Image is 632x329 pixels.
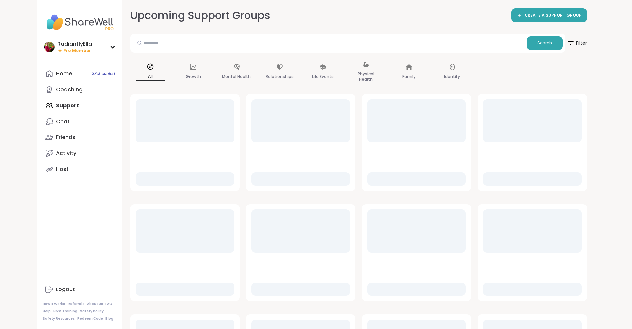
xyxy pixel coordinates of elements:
p: Physical Health [351,70,381,83]
a: Host [43,161,117,177]
div: Host [56,166,69,173]
a: About Us [87,302,103,306]
span: Search [537,40,552,46]
span: 3 Scheduled [92,71,115,76]
span: Filter [567,35,587,51]
p: All [136,72,165,81]
a: Logout [43,282,117,297]
p: Identity [444,73,460,81]
span: CREATE A SUPPORT GROUP [525,13,582,18]
a: Redeem Code [77,316,103,321]
a: Referrals [68,302,84,306]
p: Growth [186,73,201,81]
a: Safety Policy [80,309,104,314]
a: Help [43,309,51,314]
a: FAQ [105,302,112,306]
div: Logout [56,286,75,293]
div: Friends [56,134,75,141]
div: RadiantlyElla [57,41,92,48]
div: Home [56,70,72,77]
div: Coaching [56,86,83,93]
button: Filter [567,34,587,53]
a: Friends [43,129,117,145]
a: How It Works [43,302,65,306]
h2: Upcoming Support Groups [130,8,270,23]
a: Safety Resources [43,316,75,321]
a: CREATE A SUPPORT GROUP [511,8,587,22]
button: Search [527,36,563,50]
a: Blog [105,316,113,321]
p: Family [402,73,416,81]
a: Home3Scheduled [43,66,117,82]
a: Host Training [53,309,77,314]
a: Activity [43,145,117,161]
p: Mental Health [222,73,251,81]
p: Relationships [266,73,294,81]
img: RadiantlyElla [44,42,55,52]
img: ShareWell Nav Logo [43,11,117,34]
div: Chat [56,118,70,125]
p: Life Events [312,73,334,81]
div: Activity [56,150,76,157]
span: Pro Member [63,48,91,54]
a: Coaching [43,82,117,98]
a: Chat [43,114,117,129]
